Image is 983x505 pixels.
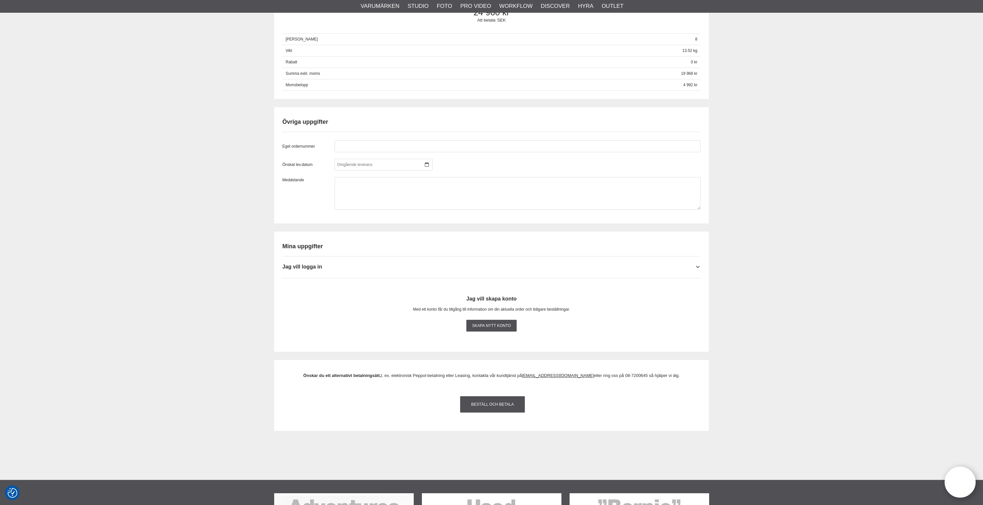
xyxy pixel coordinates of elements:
span: 4 992 [680,79,701,91]
h2: Övriga uppgifter [282,118,701,126]
a: Discover [541,2,570,10]
label: Eget ordernummer [282,143,335,149]
span: Momsbelopp [282,79,680,91]
span: Jag vill logga in [282,264,322,269]
a: Foto [437,2,452,10]
a: Skapa nytt konto [466,320,517,332]
span: SEK [497,18,506,23]
button: Samtyckesinställningar [8,487,17,499]
a: Workflow [499,2,533,10]
a: Varumärken [361,2,400,10]
span: Rabatt [282,57,688,68]
span: [PERSON_NAME] [282,34,692,45]
label: Meddelande [282,177,335,210]
span: 8 [692,34,701,45]
span: Jag vill skapa konto [282,293,701,304]
span: 0 [688,57,701,68]
a: Studio [408,2,428,10]
span: 13.52 kg [679,45,701,57]
a: Pro Video [460,2,491,10]
a: Outlet [602,2,624,10]
h2: Mina uppgifter [282,242,701,251]
span: 19 968 [678,68,701,79]
strong: Önskar du ett alternativt betalningsätt, [303,373,381,378]
span: Summa exkl. moms [282,68,678,79]
img: Revisit consent button [8,488,17,498]
a: Beställ och Betala [460,396,525,413]
a: Hyra [578,2,593,10]
span: Vikt [282,45,679,57]
label: Önskat lev.datum [282,162,335,168]
a: [EMAIL_ADDRESS][DOMAIN_NAME] [522,373,594,378]
span: Att betala [477,18,495,23]
p: t. ex. elektronisk Peppol-betalning eller Leasing, kontakta vår kundtjänst på eller ring oss på 0... [291,372,692,379]
span: Med ett konto får du tillgång till information om din aktuella order och tidigare beställningar. [413,307,570,312]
